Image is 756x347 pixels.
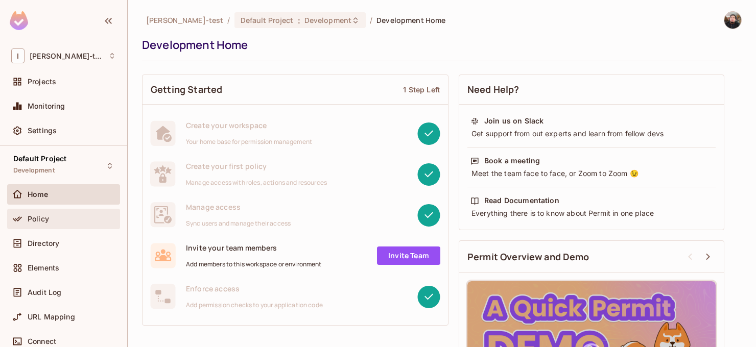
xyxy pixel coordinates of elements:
[11,48,25,63] span: I
[186,161,327,171] span: Create your first policy
[151,83,222,96] span: Getting Started
[28,288,61,296] span: Audit Log
[186,260,322,268] span: Add members to this workspace or environment
[484,116,544,126] div: Join us on Slack
[370,15,372,25] li: /
[304,15,351,25] span: Development
[146,15,223,25] span: the active workspace
[467,251,589,263] span: Permit Overview and Demo
[28,190,49,199] span: Home
[484,195,559,206] div: Read Documentation
[28,264,59,272] span: Elements
[186,179,327,187] span: Manage access with roles, actions and resources
[186,243,322,253] span: Invite your team members
[28,215,49,223] span: Policy
[484,156,540,166] div: Book a meeting
[186,138,312,146] span: Your home base for permission management
[470,168,713,179] div: Meet the team face to face, or Zoom to Zoom 😉
[30,52,103,60] span: Workspace: Ignacio-test
[467,83,519,96] span: Need Help?
[186,219,291,228] span: Sync users and manage their access
[28,239,59,247] span: Directory
[227,15,230,25] li: /
[186,202,291,212] span: Manage access
[470,208,713,218] div: Everything there is to know about Permit in one place
[28,102,65,110] span: Monitoring
[297,16,301,24] span: :
[13,166,55,175] span: Development
[142,37,737,53] div: Development Home
[28,78,56,86] span: Projects
[470,129,713,139] div: Get support from out experts and learn from fellow devs
[28,127,57,135] span: Settings
[13,155,66,163] span: Default Project
[186,284,323,293] span: Enforce access
[186,120,312,130] span: Create your workspace
[28,313,75,321] span: URL Mapping
[376,15,445,25] span: Development Home
[10,11,28,30] img: SReyMgAAAABJRU5ErkJggg==
[403,85,440,94] div: 1 Step Left
[28,337,56,345] span: Connect
[241,15,294,25] span: Default Project
[724,12,741,29] img: Ignacio Suarez
[377,246,440,265] a: Invite Team
[186,301,323,309] span: Add permission checks to your application code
